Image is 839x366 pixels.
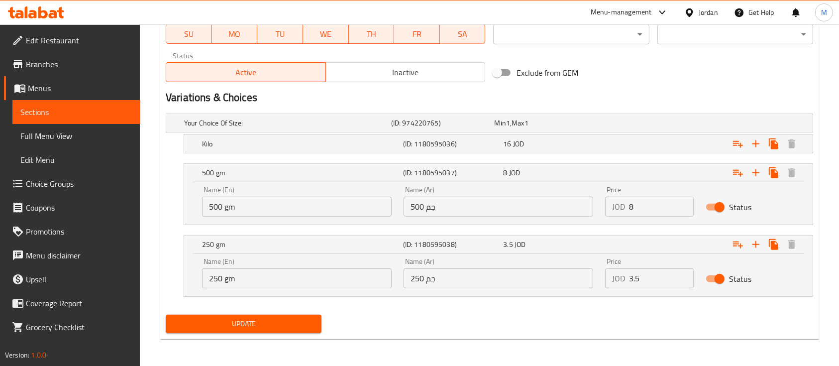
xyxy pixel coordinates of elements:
[4,28,140,52] a: Edit Restaurant
[184,118,387,128] h5: Your Choice Of Size:
[166,90,813,105] h2: Variations & Choices
[26,58,132,70] span: Branches
[330,65,482,80] span: Inactive
[4,291,140,315] a: Coverage Report
[12,124,140,148] a: Full Menu View
[699,7,718,18] div: Jordan
[216,27,254,41] span: MO
[503,238,513,251] span: 3.5
[765,164,783,182] button: Clone new choice
[4,220,140,244] a: Promotions
[444,27,482,41] span: SA
[517,67,578,79] span: Exclude from GEM
[4,315,140,339] a: Grocery Checklist
[170,27,208,41] span: SU
[398,27,436,41] span: FR
[174,318,314,330] span: Update
[26,202,132,214] span: Coupons
[4,52,140,76] a: Branches
[747,236,765,253] button: Add new choice
[26,34,132,46] span: Edit Restaurant
[26,178,132,190] span: Choice Groups
[4,267,140,291] a: Upsell
[493,24,649,44] div: ​
[261,27,299,41] span: TU
[26,297,132,309] span: Coverage Report
[353,27,391,41] span: TH
[20,130,132,142] span: Full Menu View
[524,117,528,129] span: 1
[166,24,212,44] button: SU
[166,315,321,333] button: Update
[170,65,322,80] span: Active
[612,201,625,213] p: JOD
[729,236,747,253] button: Add choice group
[20,106,132,118] span: Sections
[166,62,326,82] button: Active
[184,236,813,253] div: Expand
[765,236,783,253] button: Clone new choice
[202,139,399,149] h5: Kilo
[26,273,132,285] span: Upsell
[26,321,132,333] span: Grocery Checklist
[729,135,747,153] button: Add choice group
[20,154,132,166] span: Edit Menu
[4,244,140,267] a: Menu disclaimer
[4,172,140,196] a: Choice Groups
[747,135,765,153] button: Add new choice
[591,6,652,18] div: Menu-management
[28,82,132,94] span: Menus
[202,168,399,178] h5: 500 gm
[391,118,491,128] h5: (ID: 974220765)
[26,249,132,261] span: Menu disclaimer
[494,118,594,128] div: ,
[747,164,765,182] button: Add new choice
[257,24,303,44] button: TU
[783,236,801,253] button: Delete 250 gm
[5,349,29,362] span: Version:
[512,117,524,129] span: Max
[821,7,827,18] span: M
[12,148,140,172] a: Edit Menu
[440,24,486,44] button: SA
[515,238,525,251] span: JOD
[303,24,349,44] button: WE
[4,196,140,220] a: Coupons
[629,268,694,288] input: Please enter price
[729,201,751,213] span: Status
[4,76,140,100] a: Menus
[729,273,751,285] span: Status
[729,164,747,182] button: Add choice group
[403,168,500,178] h5: (ID: 1180595037)
[26,226,132,238] span: Promotions
[202,240,399,249] h5: 250 gm
[202,268,392,288] input: Enter name En
[629,197,694,217] input: Please enter price
[503,166,507,179] span: 8
[202,197,392,217] input: Enter name En
[212,24,258,44] button: MO
[184,164,813,182] div: Expand
[403,139,500,149] h5: (ID: 1180595036)
[503,137,511,150] span: 16
[307,27,345,41] span: WE
[404,197,593,217] input: Enter name Ar
[612,272,625,284] p: JOD
[513,137,524,150] span: JOD
[494,117,506,129] span: Min
[509,166,520,179] span: JOD
[783,135,801,153] button: Delete Kilo
[394,24,440,44] button: FR
[657,24,813,44] div: ​
[404,268,593,288] input: Enter name Ar
[349,24,395,44] button: TH
[783,164,801,182] button: Delete 500 gm
[506,117,510,129] span: 1
[12,100,140,124] a: Sections
[403,240,500,249] h5: (ID: 1180595038)
[325,62,486,82] button: Inactive
[184,135,813,153] div: Expand
[166,114,813,132] div: Expand
[31,349,46,362] span: 1.0.0
[765,135,783,153] button: Clone new choice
